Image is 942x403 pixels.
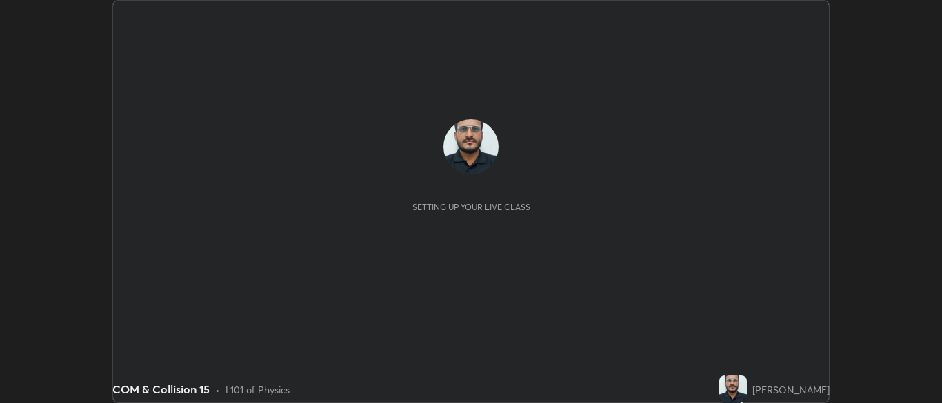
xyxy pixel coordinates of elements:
div: L101 of Physics [226,382,290,397]
img: ae44d311f89a4d129b28677b09dffed2.jpg [719,375,747,403]
div: Setting up your live class [412,202,530,212]
img: ae44d311f89a4d129b28677b09dffed2.jpg [443,119,499,174]
div: [PERSON_NAME] [752,382,830,397]
div: • [215,382,220,397]
div: COM & Collision 15 [112,381,210,397]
